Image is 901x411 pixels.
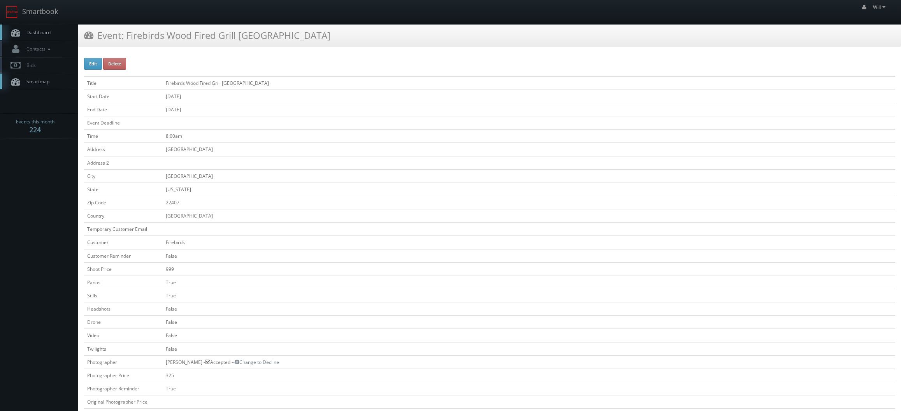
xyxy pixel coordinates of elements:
td: Event Deadline [84,116,163,130]
td: Twilights [84,342,163,355]
span: Contacts [23,46,53,52]
td: [GEOGRAPHIC_DATA] [163,209,895,223]
td: Original Photographer Price [84,395,163,409]
td: Title [84,76,163,90]
td: Firebirds [163,236,895,249]
td: Zip Code [84,196,163,209]
td: Address [84,143,163,156]
span: Bids [23,62,36,68]
td: Headshots [84,302,163,316]
td: Drone [84,316,163,329]
h3: Event: Firebirds Wood Fired Grill [GEOGRAPHIC_DATA] [84,28,330,42]
td: False [163,302,895,316]
span: Events this month [16,118,54,126]
td: True [163,382,895,395]
td: City [84,169,163,183]
span: Will [873,4,888,11]
td: True [163,289,895,302]
td: Firebirds Wood Fired Grill [GEOGRAPHIC_DATA] [163,76,895,90]
td: Temporary Customer Email [84,223,163,236]
td: Customer Reminder [84,249,163,262]
td: Customer [84,236,163,249]
td: Photographer [84,355,163,369]
td: [GEOGRAPHIC_DATA] [163,143,895,156]
td: [US_STATE] [163,183,895,196]
td: [DATE] [163,103,895,116]
td: Address 2 [84,156,163,169]
td: True [163,276,895,289]
td: State [84,183,163,196]
td: Stills [84,289,163,302]
td: [GEOGRAPHIC_DATA] [163,169,895,183]
td: Start Date [84,90,163,103]
button: Edit [84,58,102,70]
td: False [163,342,895,355]
td: [PERSON_NAME] - Accepted -- [163,355,895,369]
td: False [163,249,895,262]
td: Photographer Reminder [84,382,163,395]
span: Dashboard [23,29,51,36]
td: 999 [163,262,895,276]
td: 22407 [163,196,895,209]
td: Time [84,130,163,143]
button: Delete [103,58,126,70]
td: Panos [84,276,163,289]
td: 8:00am [163,130,895,143]
a: Change to Decline [235,359,279,365]
span: Smartmap [23,78,49,85]
strong: 224 [29,125,41,134]
img: smartbook-logo.png [6,6,18,18]
td: End Date [84,103,163,116]
td: Shoot Price [84,262,163,276]
td: [DATE] [163,90,895,103]
td: Photographer Price [84,369,163,382]
td: Country [84,209,163,223]
td: Video [84,329,163,342]
td: False [163,316,895,329]
td: False [163,329,895,342]
td: 325 [163,369,895,382]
